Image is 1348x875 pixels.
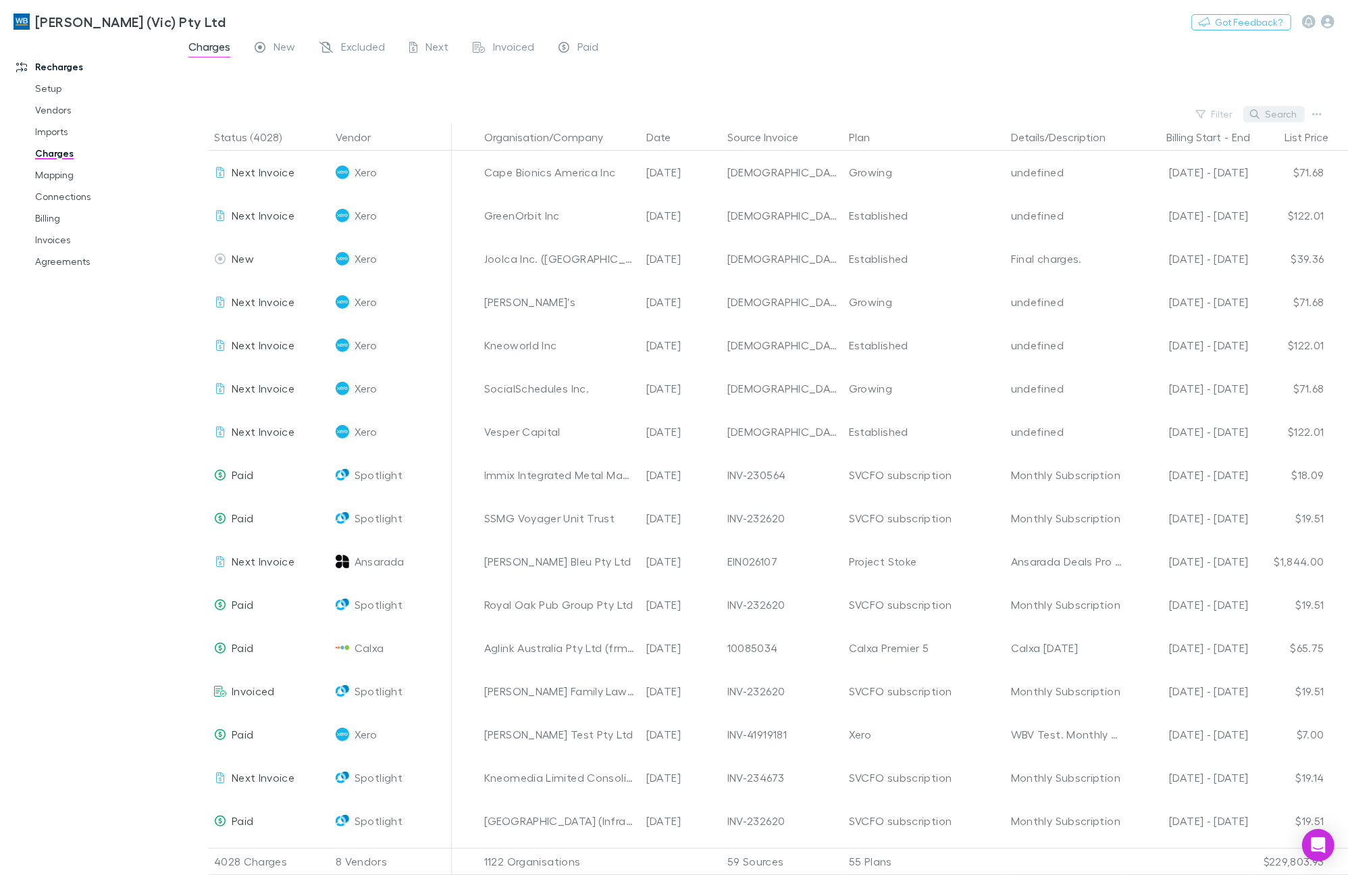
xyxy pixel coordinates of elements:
[355,670,403,713] span: Spotlight
[355,280,377,324] span: Xero
[844,848,1006,875] div: 55 Plans
[484,194,636,237] div: GreenOrbit Inc
[330,848,452,875] div: 8 Vendors
[355,453,403,497] span: Spotlight
[849,124,886,151] button: Plan
[232,814,253,827] span: Paid
[232,252,254,265] span: New
[849,713,1000,756] div: Xero
[5,5,234,38] a: [PERSON_NAME] (Vic) Pty Ltd
[1011,453,1122,497] div: Monthly Subscription
[1249,670,1330,713] div: $19.51
[727,237,838,280] div: [DEMOGRAPHIC_DATA]-6578810
[641,280,722,324] div: [DATE]
[214,124,298,151] button: Status (4028)
[355,540,405,583] span: Ansarada
[849,367,1000,410] div: Growing
[1249,799,1330,843] div: $19.51
[849,670,1000,713] div: SVCFO subscription
[232,511,253,524] span: Paid
[336,468,349,482] img: Spotlight's Logo
[1011,540,1122,583] div: Ansarada Deals Pro 1GB - Month to Month
[641,670,722,713] div: [DATE]
[849,280,1000,324] div: Growing
[484,453,636,497] div: Immix Integrated Metal Management P/L
[641,151,722,194] div: [DATE]
[727,124,814,151] button: Source Invoice
[727,410,838,453] div: [DEMOGRAPHIC_DATA]-6578810
[727,280,838,324] div: [DEMOGRAPHIC_DATA]-6578810
[336,771,349,784] img: Spotlight's Logo
[232,468,253,481] span: Paid
[1011,713,1122,756] div: WBV Test. Monthly Subscription, Grow, [DATE] to [DATE] 90% Discount.
[336,295,349,309] img: Xero's Logo
[336,641,349,655] img: Calxa's Logo
[1133,453,1249,497] div: [DATE] - [DATE]
[849,540,1000,583] div: Project Stoke
[849,324,1000,367] div: Established
[722,848,844,875] div: 59 Sources
[484,280,636,324] div: [PERSON_NAME]'s
[22,78,186,99] a: Setup
[641,713,722,756] div: [DATE]
[1191,14,1291,30] button: Got Feedback?
[484,540,636,583] div: [PERSON_NAME] Bleu Pty Ltd
[1011,280,1122,324] div: undefined
[727,194,838,237] div: [DEMOGRAPHIC_DATA]-6578810
[479,848,641,875] div: 1122 Organisations
[1133,410,1249,453] div: [DATE] - [DATE]
[1133,670,1249,713] div: [DATE] - [DATE]
[355,367,377,410] span: Xero
[355,151,377,194] span: Xero
[727,324,838,367] div: [DEMOGRAPHIC_DATA]-6578810
[22,143,186,164] a: Charges
[1011,324,1122,367] div: undefined
[849,799,1000,843] div: SVCFO subscription
[336,684,349,698] img: Spotlight's Logo
[355,324,377,367] span: Xero
[641,497,722,540] div: [DATE]
[1249,151,1330,194] div: $71.68
[727,799,838,843] div: INV-232620
[355,799,403,843] span: Spotlight
[355,756,403,799] span: Spotlight
[232,295,294,308] span: Next Invoice
[35,14,226,30] h3: [PERSON_NAME] (Vic) Pty Ltd
[22,164,186,186] a: Mapping
[727,151,838,194] div: [DEMOGRAPHIC_DATA]-6578810
[232,684,275,697] span: Invoiced
[22,251,186,272] a: Agreements
[641,324,722,367] div: [DATE]
[849,151,1000,194] div: Growing
[232,598,253,611] span: Paid
[1133,799,1249,843] div: [DATE] - [DATE]
[1249,540,1330,583] div: $1,844.00
[577,40,598,57] span: Paid
[484,367,636,410] div: SocialSchedules Inc.
[849,626,1000,670] div: Calxa Premier 5
[1249,367,1330,410] div: $71.68
[232,339,294,351] span: Next Invoice
[355,626,384,670] span: Calxa
[355,410,377,453] span: Xero
[336,124,387,151] button: Vendor
[641,756,722,799] div: [DATE]
[1249,583,1330,626] div: $19.51
[849,583,1000,626] div: SVCFO subscription
[336,382,349,395] img: Xero's Logo
[1133,626,1249,670] div: [DATE] - [DATE]
[849,194,1000,237] div: Established
[493,40,534,57] span: Invoiced
[849,453,1000,497] div: SVCFO subscription
[22,99,186,121] a: Vendors
[1243,106,1305,122] button: Search
[3,56,186,78] a: Recharges
[484,670,636,713] div: [PERSON_NAME] Family Lawyers
[232,641,253,654] span: Paid
[646,124,687,151] button: Date
[355,194,377,237] span: Xero
[1249,324,1330,367] div: $122.01
[849,756,1000,799] div: SVCFO subscription
[22,229,186,251] a: Invoices
[1167,124,1222,151] button: Billing Start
